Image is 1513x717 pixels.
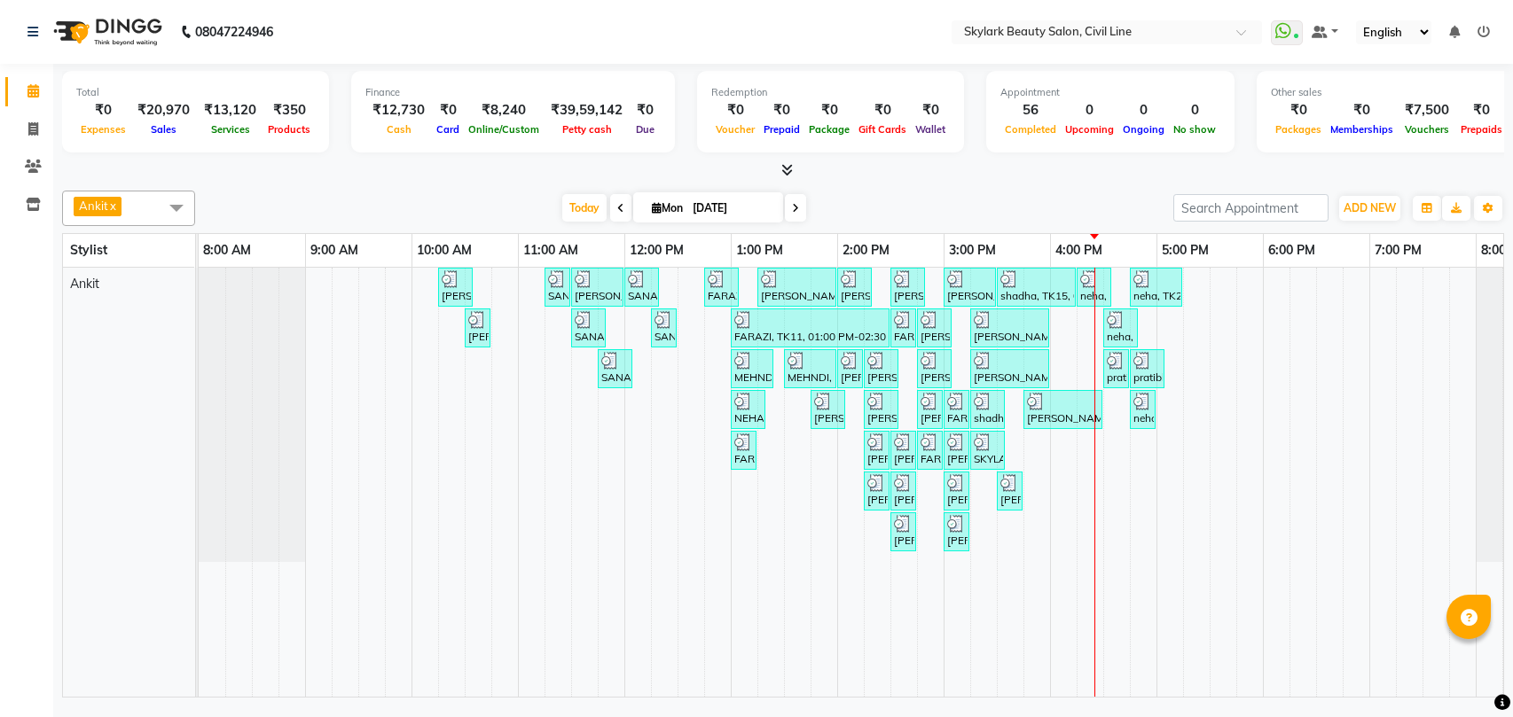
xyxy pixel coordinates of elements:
div: FARAZI, TK11, 01:00 PM-02:30 PM, Facial - Skeyndor Brightning [733,311,888,345]
span: Ongoing [1118,123,1169,136]
a: 8:00 AM [199,238,255,263]
div: [PERSON_NAME], TK10, 02:15 PM-02:35 PM, Waxing - Half Leg Normal [866,393,897,426]
div: [PERSON_NAME], TK09, 03:15 PM-04:00 PM, Aroma clean-up [972,311,1047,345]
div: ₹7,500 [1398,100,1456,121]
span: Today [562,194,607,222]
span: Sales [146,123,181,136]
span: Due [631,123,659,136]
div: SANA, TK05, 12:00 PM-12:20 PM, Waxing - Half [GEOGRAPHIC_DATA] [626,270,657,304]
div: ₹39,59,142 [544,100,630,121]
div: FARAZI, TK11, 03:00 PM-03:15 PM, Neck Bleach [945,393,968,426]
div: [PERSON_NAME], TK10, 03:15 PM-04:00 PM, Clean-Up - Skeyndor Clean-Up [972,352,1047,386]
input: 2025-09-01 [687,195,776,222]
div: SANA, TK05, 12:15 PM-12:30 PM, Waxing - Underarm Rica [653,311,675,345]
div: MEHNDI, TK07, 01:00 PM-01:25 PM, full face [733,352,772,386]
div: [PERSON_NAME], TK09, 03:00 PM-03:10 PM, Waxing - Underarm Normal [945,474,968,508]
div: FARAZI, TK11, 02:45 PM-02:55 PM, Waxing - Upper Lips [GEOGRAPHIC_DATA] [919,433,941,467]
div: [PERSON_NAME], TK09, 01:15 PM-02:00 PM, Clean-Up - Skeyndor Clean-Up [759,270,835,304]
span: Card [432,123,464,136]
div: ₹350 [263,100,315,121]
div: [PERSON_NAME], TK10, 02:30 PM-02:40 PM, Waxing - Underarm Normal [892,515,914,549]
div: ₹0 [911,100,950,121]
span: Gift Cards [854,123,911,136]
a: 7:00 PM [1370,238,1426,263]
span: Petty cash [558,123,616,136]
div: [PERSON_NAME], TK06, 11:30 AM-12:00 PM, Hair Cutting 2 [573,270,622,304]
span: Package [804,123,854,136]
a: 3:00 PM [945,238,1000,263]
div: NEHA, TK08, 01:00 PM-01:20 PM, Threading - Eyebrow [733,393,764,426]
div: 0 [1169,100,1220,121]
div: [PERSON_NAME], TK16, 02:30 PM-02:40 PM, Waxing - Upper Lips [GEOGRAPHIC_DATA] [892,474,914,508]
span: Prepaid [759,123,804,136]
div: FARAZI, TK11, 01:00 PM-01:05 PM, Threading - Forhead [733,433,755,467]
a: x [108,199,116,213]
span: Wallet [911,123,950,136]
span: Upcoming [1061,123,1118,136]
div: MEHNDI, TK07, 01:30 PM-02:00 PM, Hair Cutting 1 [786,352,835,386]
a: 4:00 PM [1051,238,1107,263]
div: Redemption [711,85,950,100]
div: [PERSON_NAME], TK14, 03:00 PM-03:30 PM, Hair Cutting 1 [945,270,994,304]
span: Cash [382,123,416,136]
div: ₹0 [804,100,854,121]
a: 1:00 PM [732,238,788,263]
iframe: chat widget [1439,646,1495,699]
div: [PERSON_NAME], TK14, 02:45 PM-03:05 PM, Threading - Eyebrow [919,311,950,345]
span: ADD NEW [1344,201,1396,214]
a: 12:00 PM [625,238,688,263]
b: 08047224946 [195,7,273,57]
div: neha, TK21, 04:45 PM-05:15 PM, Hair Cutting 1.5 [1132,270,1180,304]
span: Prepaids [1456,123,1507,136]
div: SANA, TK05, 11:45 AM-12:05 PM, Waxing - Hand wax Rica [600,352,631,386]
a: 9:00 AM [306,238,363,263]
div: ₹0 [630,100,661,121]
div: [PERSON_NAME], TK09, 02:00 PM-02:15 PM, Bleach - Full Hand [839,352,861,386]
div: neha, TK21, 04:30 PM-04:50 PM, Threading - Eyebrow [1105,311,1136,345]
div: FARAZI, TK11, 02:30 PM-02:45 PM, Face Bleach [892,311,914,345]
a: 10:00 AM [412,238,476,263]
button: ADD NEW [1339,196,1400,221]
div: [PERSON_NAME], TK02, 10:30 AM-10:40 AM, Waxing - Underarm Normal [466,311,489,345]
div: shadha, TK15, 03:30 PM-04:15 PM, Clean-Up - Skeyndor Clean-Up [999,270,1074,304]
div: pratibha, TK19, 04:45 PM-05:05 PM, Threading - Eyebrow [1132,352,1163,386]
div: ₹0 [854,100,911,121]
div: ₹20,970 [130,100,197,121]
span: Ankit [70,276,99,292]
div: shadha, TK15, 03:15 PM-03:35 PM, Threading - Eyebrow [972,393,1003,426]
div: [PERSON_NAME], TK16, 02:15 PM-02:35 PM, Hair Cutting [866,352,897,386]
div: Total [76,85,315,100]
div: [PERSON_NAME], TK14, 03:00 PM-03:05 PM, Threading - Forhead [945,515,968,549]
div: ₹8,240 [464,100,544,121]
a: 5:00 PM [1157,238,1213,263]
div: [PERSON_NAME], TK09, 02:15 PM-02:30 PM, Neck Bleach [866,474,888,508]
div: 0 [1061,100,1118,121]
div: ₹12,730 [365,100,432,121]
div: neha, TK21, 04:15 PM-04:35 PM, Threading - Eyebrow [1078,270,1109,304]
div: neha, TK21, 04:45 PM-04:50 PM, Threading - Forhead [1132,393,1154,426]
div: [PERSON_NAME], TK12, 01:45 PM-02:05 PM, Threading - Eyebrow [812,393,843,426]
div: [PERSON_NAME], TK13, 02:15 PM-02:30 PM, Waxing - Underarm Rica [866,433,888,467]
span: Mon [647,201,687,214]
div: ₹13,120 [197,100,263,121]
div: [PERSON_NAME], TK02, 10:15 AM-10:35 AM, Waxing - Hand wax Normal [440,270,471,304]
span: Expenses [76,123,130,136]
div: SANA, TK05, 11:30 AM-11:50 AM, Threading - Eyebrow [573,311,604,345]
a: 11:00 AM [519,238,583,263]
div: [PERSON_NAME], TK10, 03:00 PM-03:15 PM, THRE.+FORE.+UPPER LIP. [945,433,968,467]
span: Products [263,123,315,136]
a: 2:00 PM [838,238,894,263]
span: Packages [1271,123,1326,136]
div: Finance [365,85,661,100]
div: SANA, TK05, 11:15 AM-11:25 AM, Waxing - Upper Lips [GEOGRAPHIC_DATA] [546,270,568,304]
div: [PERSON_NAME], TK14, 03:30 PM-03:45 PM, HAIR WASH 2 [999,474,1021,508]
div: ₹0 [1326,100,1398,121]
div: ₹0 [759,100,804,121]
span: Services [207,123,255,136]
img: logo [45,7,167,57]
span: Online/Custom [464,123,544,136]
a: 6:00 PM [1264,238,1320,263]
div: 56 [1000,100,1061,121]
div: [PERSON_NAME], TK13, 02:30 PM-02:50 PM, Threading - Eyebrow [892,270,923,304]
div: 0 [1118,100,1169,121]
